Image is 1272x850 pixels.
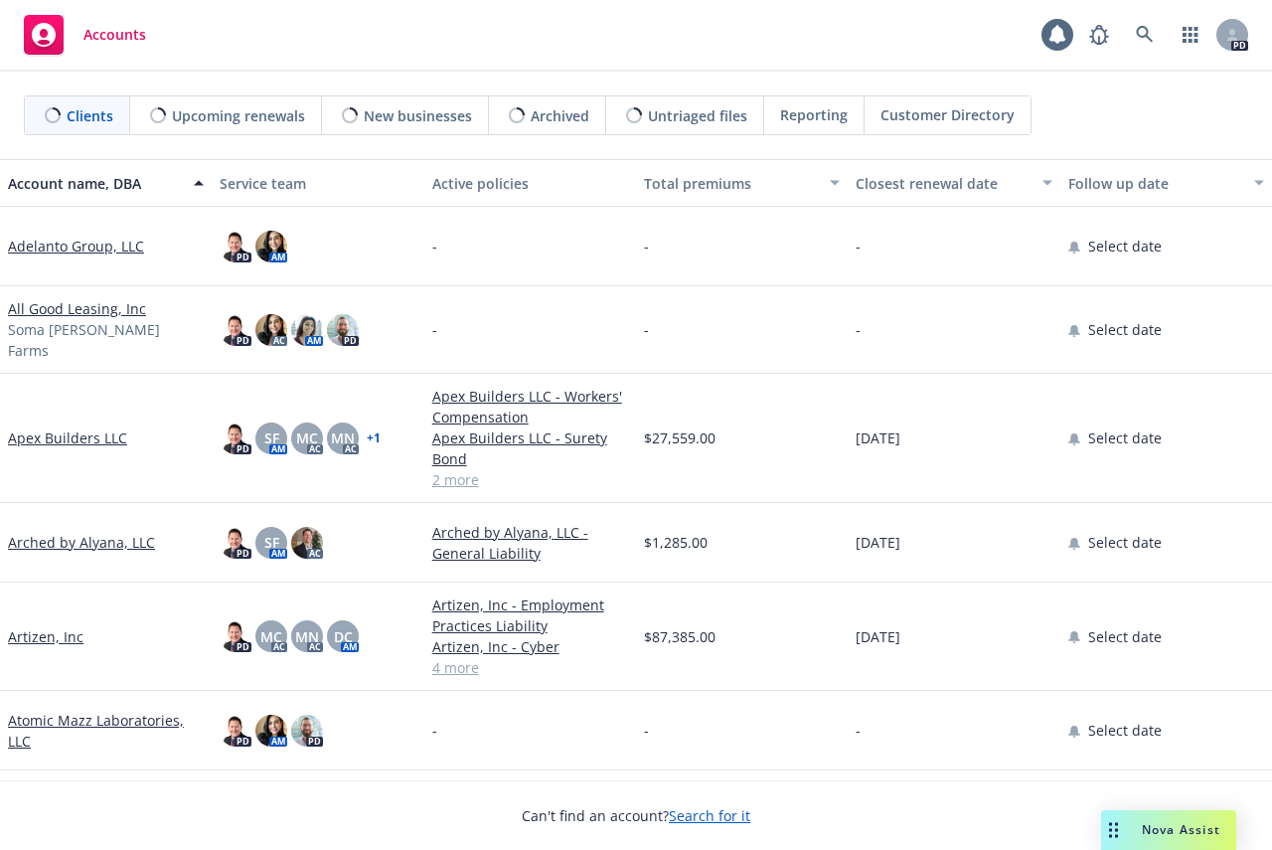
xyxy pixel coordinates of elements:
span: Upcoming renewals [172,105,305,126]
span: MC [296,427,318,448]
div: Service team [220,173,415,194]
button: Closest renewal date [848,159,1059,207]
span: DC [334,626,353,647]
button: Total premiums [636,159,848,207]
a: Apex Builders LLC [8,427,127,448]
div: Follow up date [1068,173,1242,194]
img: photo [220,527,251,559]
div: Active policies [432,173,628,194]
button: Nova Assist [1101,810,1236,850]
div: Closest renewal date [856,173,1030,194]
img: photo [327,314,359,346]
img: photo [220,231,251,262]
span: Archived [531,105,589,126]
span: Accounts [83,27,146,43]
span: Can't find an account? [522,805,750,826]
span: - [432,319,437,340]
span: Customer Directory [880,104,1015,125]
span: Select date [1088,532,1162,553]
span: New businesses [364,105,472,126]
img: photo [255,314,287,346]
span: [DATE] [856,532,900,553]
a: Apex Builders LLC - Surety Bond [432,427,628,469]
img: photo [255,231,287,262]
a: Adelanto Group, LLC [8,236,144,256]
span: MN [331,427,355,448]
img: photo [255,715,287,747]
span: SF [264,427,279,448]
span: - [644,319,649,340]
span: Clients [67,105,113,126]
span: [DATE] [856,427,900,448]
a: + 1 [367,432,381,444]
span: Untriaged files [648,105,747,126]
span: Soma [PERSON_NAME] Farms [8,319,204,361]
span: Nova Assist [1142,821,1220,838]
span: Select date [1088,427,1162,448]
img: photo [291,527,323,559]
img: photo [220,715,251,747]
a: 2 more [432,469,628,490]
a: Arched by Alyana, LLC [8,532,155,553]
div: Total premiums [644,173,818,194]
button: Service team [212,159,423,207]
a: Search for it [669,806,750,825]
span: - [856,319,861,340]
span: - [644,720,649,741]
span: MC [260,626,282,647]
span: SF [264,532,279,553]
span: [DATE] [856,626,900,647]
button: Follow up date [1060,159,1272,207]
span: - [432,720,437,741]
a: Artizen, Inc [8,626,83,647]
span: Reporting [780,104,848,125]
img: photo [220,620,251,652]
span: - [644,236,649,256]
a: Atomic Mazz Laboratories, LLC [8,710,204,752]
button: Active policies [424,159,636,207]
span: - [432,236,437,256]
span: - [856,236,861,256]
span: $27,559.00 [644,427,715,448]
a: Artizen, Inc - Employment Practices Liability [432,595,628,636]
a: Report a Bug [1079,15,1119,55]
span: - [856,720,861,741]
div: Account name, DBA [8,173,182,194]
a: Artizen, Inc - Cyber [432,636,628,657]
span: $1,285.00 [644,532,708,553]
a: All Good Leasing, Inc [8,298,146,319]
img: photo [220,423,251,454]
a: Arched by Alyana, LLC - General Liability [432,522,628,564]
span: Select date [1088,720,1162,741]
span: Select date [1088,319,1162,340]
img: photo [291,715,323,747]
img: photo [220,314,251,346]
a: Apex Builders LLC - Workers' Compensation [432,386,628,427]
img: photo [291,314,323,346]
a: Search [1125,15,1165,55]
span: Select date [1088,626,1162,647]
a: Switch app [1171,15,1210,55]
a: 4 more [432,657,628,678]
span: MN [295,626,319,647]
div: Drag to move [1101,810,1126,850]
a: Accounts [16,7,154,63]
span: $87,385.00 [644,626,715,647]
span: Select date [1088,236,1162,256]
